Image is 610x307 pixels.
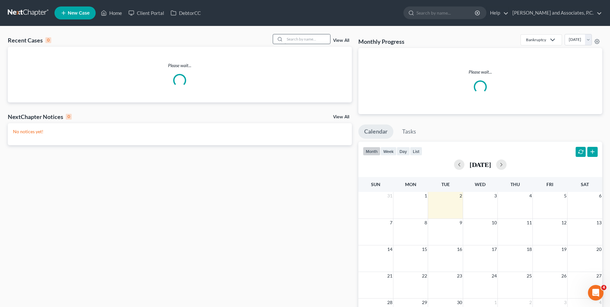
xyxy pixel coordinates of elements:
span: 5 [563,192,567,200]
span: 7 [389,219,393,227]
iframe: Intercom live chat [588,285,604,301]
span: 24 [491,272,497,280]
h2: [DATE] [470,161,491,168]
span: Wed [475,182,485,187]
span: 25 [526,272,532,280]
a: Client Portal [125,7,167,19]
div: Bankruptcy [526,37,546,42]
span: 4 [601,285,606,290]
span: 4 [598,299,602,306]
span: 27 [596,272,602,280]
a: View All [333,115,349,119]
span: 12 [561,219,567,227]
span: 3 [563,299,567,306]
span: 3 [494,192,497,200]
span: 1 [494,299,497,306]
span: 26 [561,272,567,280]
a: DebtorCC [167,7,204,19]
span: 2 [459,192,463,200]
span: 18 [526,245,532,253]
div: NextChapter Notices [8,113,72,121]
a: View All [333,38,349,43]
button: month [363,147,380,156]
p: No notices yet! [13,128,347,135]
span: Thu [510,182,520,187]
p: Please wait... [364,69,597,75]
span: New Case [68,11,90,16]
span: 15 [421,245,428,253]
span: 11 [526,219,532,227]
button: day [397,147,410,156]
h3: Monthly Progress [358,38,404,45]
span: 13 [596,219,602,227]
span: Fri [546,182,553,187]
button: list [410,147,422,156]
span: Sat [581,182,589,187]
span: 9 [459,219,463,227]
div: 0 [45,37,51,43]
span: 22 [421,272,428,280]
span: 16 [456,245,463,253]
span: 1 [424,192,428,200]
span: 30 [456,299,463,306]
span: 23 [456,272,463,280]
span: 8 [424,219,428,227]
p: Please wait... [8,62,352,69]
span: 17 [491,245,497,253]
span: 29 [421,299,428,306]
a: Calendar [358,124,393,139]
div: 0 [66,114,72,120]
a: Help [487,7,508,19]
input: Search by name... [285,34,330,44]
span: 19 [561,245,567,253]
button: week [380,147,397,156]
span: 2 [529,299,532,306]
a: [PERSON_NAME] and Associates, P.C. [509,7,602,19]
span: 10 [491,219,497,227]
div: Recent Cases [8,36,51,44]
span: 14 [387,245,393,253]
span: 21 [387,272,393,280]
input: Search by name... [416,7,476,19]
span: Tue [441,182,450,187]
span: 28 [387,299,393,306]
span: Mon [405,182,416,187]
span: Sun [371,182,380,187]
a: Tasks [396,124,422,139]
span: 6 [598,192,602,200]
span: 4 [529,192,532,200]
span: 20 [596,245,602,253]
a: Home [98,7,125,19]
span: 31 [387,192,393,200]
